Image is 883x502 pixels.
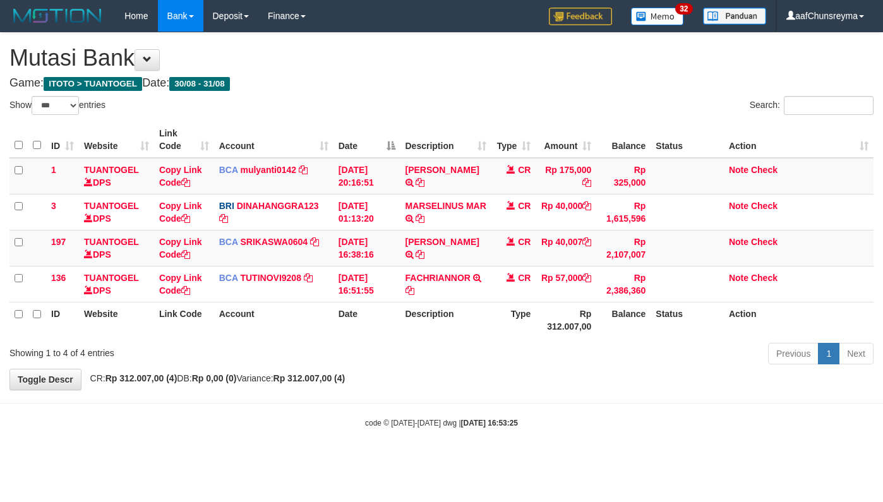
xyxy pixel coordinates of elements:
[596,266,651,302] td: Rp 2,386,360
[416,249,424,260] a: Copy LUSIANA FRANSISCA to clipboard
[596,194,651,230] td: Rp 1,615,596
[84,237,139,247] a: TUANTOGEL
[405,273,471,283] a: FACHRIANNOR
[9,6,105,25] img: MOTION_logo.png
[9,342,359,359] div: Showing 1 to 4 of 4 entries
[299,165,308,175] a: Copy mulyanti0142 to clipboard
[219,201,234,211] span: BRI
[549,8,612,25] img: Feedback.jpg
[491,302,536,338] th: Type
[596,122,651,158] th: Balance
[159,273,202,296] a: Copy Link Code
[582,177,591,188] a: Copy Rp 175,000 to clipboard
[219,237,238,247] span: BCA
[729,165,748,175] a: Note
[651,302,724,338] th: Status
[333,158,400,194] td: [DATE] 20:16:51
[400,122,492,158] th: Description: activate to sort column ascending
[582,201,591,211] a: Copy Rp 40,000 to clipboard
[784,96,874,115] input: Search:
[518,201,531,211] span: CR
[729,273,748,283] a: Note
[84,273,139,283] a: TUANTOGEL
[596,158,651,194] td: Rp 325,000
[51,201,56,211] span: 3
[9,45,874,71] h1: Mutasi Bank
[333,230,400,266] td: [DATE] 16:38:16
[159,165,202,188] a: Copy Link Code
[214,122,333,158] th: Account: activate to sort column ascending
[333,194,400,230] td: [DATE] 01:13:20
[536,194,596,230] td: Rp 40,000
[240,165,296,175] a: mulyanti0142
[405,285,414,296] a: Copy FACHRIANNOR to clipboard
[84,165,139,175] a: TUANTOGEL
[214,302,333,338] th: Account
[750,96,874,115] label: Search:
[536,266,596,302] td: Rp 57,000
[518,273,531,283] span: CR
[79,302,154,338] th: Website
[84,201,139,211] a: TUANTOGEL
[416,213,424,224] a: Copy MARSELINUS MAR to clipboard
[536,158,596,194] td: Rp 175,000
[768,343,819,364] a: Previous
[518,237,531,247] span: CR
[416,177,424,188] a: Copy JAJA JAHURI to clipboard
[596,302,651,338] th: Balance
[240,273,301,283] a: TUTINOVI9208
[582,237,591,247] a: Copy Rp 40,007 to clipboard
[219,273,238,283] span: BCA
[461,419,518,427] strong: [DATE] 16:53:25
[405,201,486,211] a: MARSELINUS MAR
[839,343,874,364] a: Next
[751,273,778,283] a: Check
[724,122,874,158] th: Action: activate to sort column ascending
[84,373,345,383] span: CR: DB: Variance:
[703,8,766,25] img: panduan.png
[333,122,400,158] th: Date: activate to sort column descending
[79,158,154,194] td: DPS
[333,302,400,338] th: Date
[32,96,79,115] select: Showentries
[51,273,66,283] span: 136
[9,369,81,390] a: Toggle Descr
[51,165,56,175] span: 1
[273,373,345,383] strong: Rp 312.007,00 (4)
[240,237,308,247] a: SRIKASWA0604
[405,237,479,247] a: [PERSON_NAME]
[79,230,154,266] td: DPS
[310,237,319,247] a: Copy SRIKASWA0604 to clipboard
[9,96,105,115] label: Show entries
[536,230,596,266] td: Rp 40,007
[79,194,154,230] td: DPS
[582,273,591,283] a: Copy Rp 57,000 to clipboard
[154,122,214,158] th: Link Code: activate to sort column ascending
[219,213,228,224] a: Copy DINAHANGGRA123 to clipboard
[536,122,596,158] th: Amount: activate to sort column ascending
[51,237,66,247] span: 197
[729,237,748,247] a: Note
[405,165,479,175] a: [PERSON_NAME]
[651,122,724,158] th: Status
[219,165,238,175] span: BCA
[333,266,400,302] td: [DATE] 16:51:55
[237,201,319,211] a: DINAHANGGRA123
[46,302,79,338] th: ID
[751,237,778,247] a: Check
[751,165,778,175] a: Check
[9,77,874,90] h4: Game: Date:
[79,266,154,302] td: DPS
[169,77,230,91] span: 30/08 - 31/08
[46,122,79,158] th: ID: activate to sort column ascending
[536,302,596,338] th: Rp 312.007,00
[491,122,536,158] th: Type: activate to sort column ascending
[518,165,531,175] span: CR
[154,302,214,338] th: Link Code
[751,201,778,211] a: Check
[192,373,237,383] strong: Rp 0,00 (0)
[724,302,874,338] th: Action
[365,419,518,427] small: code © [DATE]-[DATE] dwg |
[159,237,202,260] a: Copy Link Code
[631,8,684,25] img: Button%20Memo.svg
